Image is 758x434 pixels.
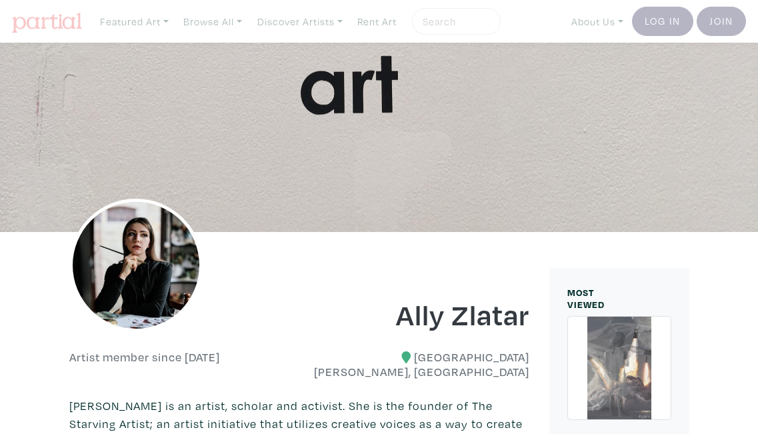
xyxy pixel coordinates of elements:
a: Featured Art [94,8,175,35]
a: Browse All [177,8,248,35]
h6: [GEOGRAPHIC_DATA][PERSON_NAME], [GEOGRAPHIC_DATA] [309,350,529,379]
img: phpThumb.php [69,199,203,332]
a: About Us [565,8,629,35]
a: Join [697,7,746,36]
input: Search [421,13,488,30]
a: Rent Art [351,8,403,35]
a: Discover Artists [251,8,349,35]
a: Log In [632,7,693,36]
small: MOST VIEWED [567,286,605,311]
h6: Artist member since [DATE] [69,350,220,365]
h1: Ally Zlatar [309,296,529,332]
